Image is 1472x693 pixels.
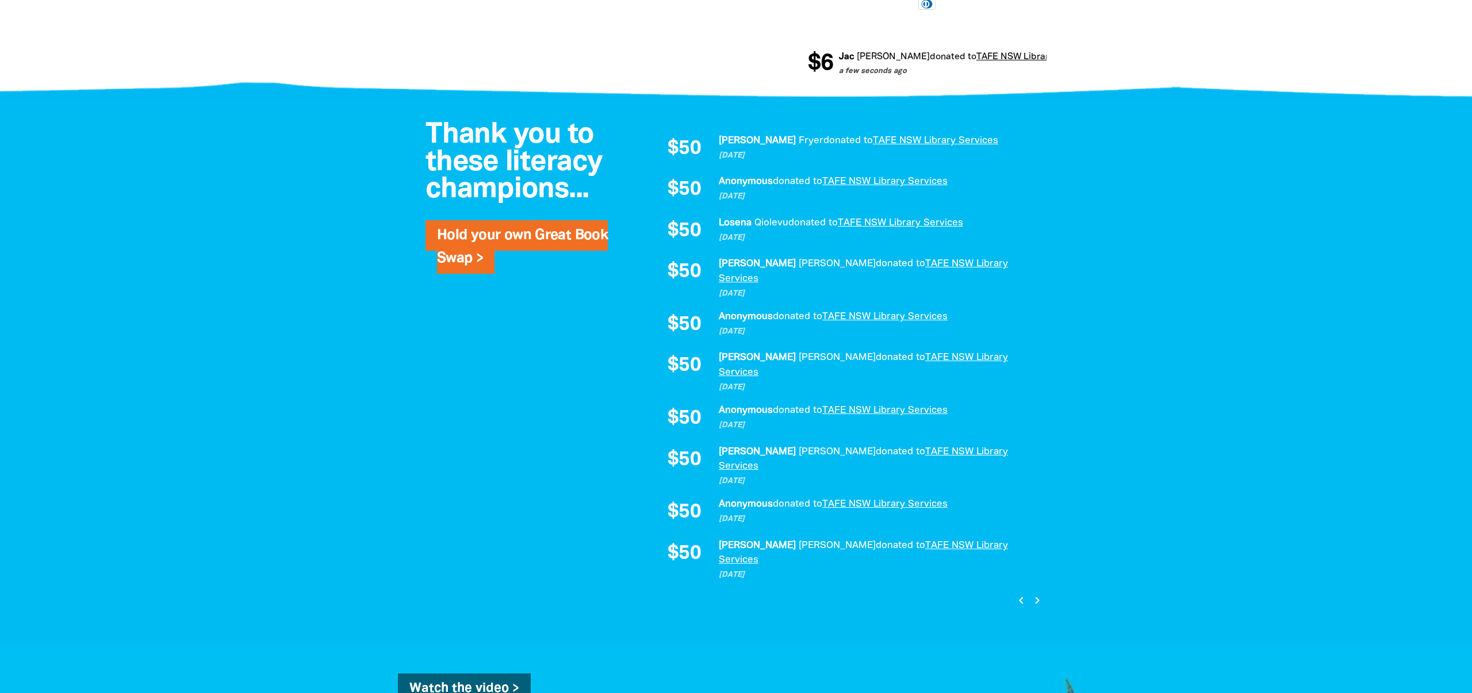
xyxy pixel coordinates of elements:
[754,219,788,227] em: Qiolevu
[876,447,925,456] span: donated to
[808,45,1046,82] div: Donation stream
[799,353,876,362] em: [PERSON_NAME]
[876,541,925,550] span: donated to
[823,136,873,145] span: donated to
[719,312,773,321] em: Anonymous
[822,406,948,415] a: TAFE NSW Library Services
[799,541,876,550] em: [PERSON_NAME]
[719,259,1008,283] a: TAFE NSW Library Services
[668,315,700,335] span: $50
[822,312,948,321] a: TAFE NSW Library Services
[719,219,752,227] em: Losena
[719,514,1035,525] p: [DATE]
[822,500,948,508] a: TAFE NSW Library Services
[719,136,796,145] em: [PERSON_NAME]
[799,447,876,456] em: [PERSON_NAME]
[773,312,822,321] span: donated to
[719,382,1035,393] p: [DATE]
[719,500,773,508] em: Anonymous
[838,219,963,227] a: TAFE NSW Library Services
[822,177,948,186] a: TAFE NSW Library Services
[773,177,822,186] span: donated to
[1030,594,1044,607] i: chevron_right
[668,221,700,241] span: $50
[1014,594,1028,607] i: chevron_left
[719,353,796,362] em: [PERSON_NAME]
[668,139,700,159] span: $50
[668,262,700,282] span: $50
[773,500,822,508] span: donated to
[719,232,1035,244] p: [DATE]
[719,476,1035,487] p: [DATE]
[856,53,929,61] em: [PERSON_NAME]
[719,150,1035,162] p: [DATE]
[788,219,838,227] span: donated to
[719,288,1035,300] p: [DATE]
[929,53,976,61] span: donated to
[719,259,796,268] em: [PERSON_NAME]
[976,53,1091,61] a: TAFE NSW Library Services
[719,541,796,550] em: [PERSON_NAME]
[799,259,876,268] em: [PERSON_NAME]
[1014,593,1029,608] button: Previous page
[719,353,1008,377] a: TAFE NSW Library Services
[655,133,1035,599] div: Paginated content
[719,177,773,186] em: Anonymous
[655,133,1035,599] div: Donation stream
[838,66,1091,78] p: a few seconds ago
[807,52,833,75] span: $6
[876,353,925,362] span: donated to
[719,420,1035,431] p: [DATE]
[719,326,1035,338] p: [DATE]
[668,180,700,200] span: $50
[719,406,773,415] em: Anonymous
[799,136,823,145] em: Fryer
[425,122,602,203] span: Thank you to these literacy champions...
[668,503,700,522] span: $50
[668,544,700,564] span: $50
[668,409,700,428] span: $50
[773,406,822,415] span: donated to
[719,447,796,456] em: [PERSON_NAME]
[719,191,1035,202] p: [DATE]
[1029,593,1045,608] button: Next page
[838,53,854,61] em: Jac
[668,450,700,470] span: $50
[719,569,1035,581] p: [DATE]
[873,136,998,145] a: TAFE NSW Library Services
[437,229,608,265] a: Hold your own Great Book Swap >
[876,259,925,268] span: donated to
[668,356,700,376] span: $50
